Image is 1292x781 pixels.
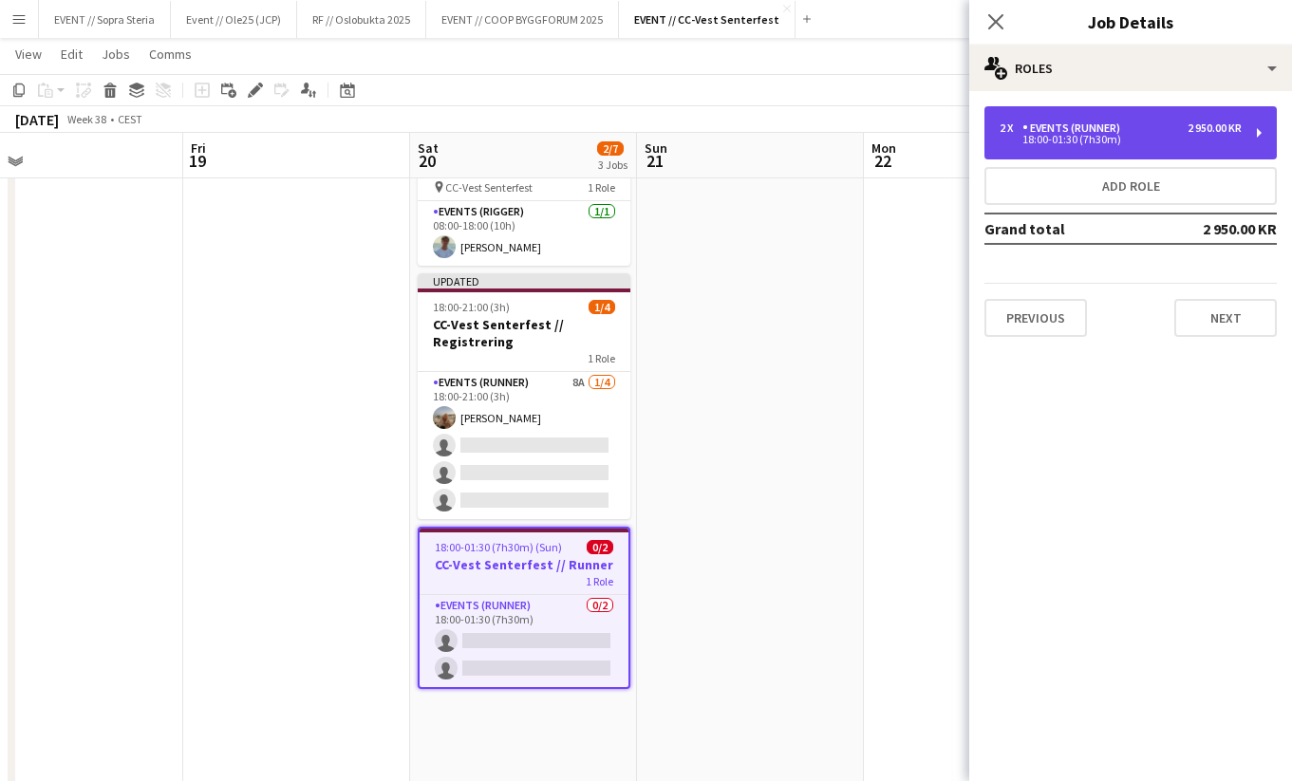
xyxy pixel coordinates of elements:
[426,1,619,38] button: EVENT // COOP BYGGFORUM 2025
[415,150,439,172] span: 20
[969,46,1292,91] div: Roles
[445,180,533,195] span: CC-Vest Senterfest
[871,139,896,157] span: Mon
[188,150,206,172] span: 19
[1000,135,1242,144] div: 18:00-01:30 (7h30m)
[1157,214,1277,244] td: 2 950.00 KR
[297,1,426,38] button: RF // Oslobukta 2025
[984,299,1087,337] button: Previous
[1188,121,1242,135] div: 2 950.00 KR
[191,139,206,157] span: Fri
[94,42,138,66] a: Jobs
[418,316,630,350] h3: CC-Vest Senterfest // Registrering
[589,300,615,314] span: 1/4
[420,556,628,573] h3: CC-Vest Senterfest // Runner
[1174,299,1277,337] button: Next
[984,214,1157,244] td: Grand total
[586,574,613,588] span: 1 Role
[642,150,667,172] span: 21
[171,1,297,38] button: Event // Ole25 (JCP)
[8,42,49,66] a: View
[969,9,1292,34] h3: Job Details
[39,1,171,38] button: EVENT // Sopra Steria
[53,42,90,66] a: Edit
[418,273,630,519] app-job-card: Updated18:00-21:00 (3h)1/4CC-Vest Senterfest // Registrering1 RoleEvents (Runner)8A1/418:00-21:00...
[435,540,562,554] span: 18:00-01:30 (7h30m) (Sun)
[588,351,615,365] span: 1 Role
[869,150,896,172] span: 22
[15,110,59,129] div: [DATE]
[149,46,192,63] span: Comms
[1022,121,1128,135] div: Events (Runner)
[588,180,615,195] span: 1 Role
[15,46,42,63] span: View
[63,112,110,126] span: Week 38
[418,102,630,266] app-job-card: Updated08:00-18:00 (10h)1/1EVENT // CC-Vest Senterfest // Opprigg CC-Vest Senterfest1 RoleEvents ...
[418,139,439,157] span: Sat
[141,42,199,66] a: Comms
[418,273,630,288] div: Updated
[645,139,667,157] span: Sun
[587,540,613,554] span: 0/2
[61,46,83,63] span: Edit
[433,300,510,314] span: 18:00-21:00 (3h)
[118,112,142,126] div: CEST
[1000,121,1022,135] div: 2 x
[597,141,624,156] span: 2/7
[418,372,630,519] app-card-role: Events (Runner)8A1/418:00-21:00 (3h)[PERSON_NAME]
[418,527,630,689] app-job-card: 18:00-01:30 (7h30m) (Sun)0/2CC-Vest Senterfest // Runner1 RoleEvents (Runner)0/218:00-01:30 (7h30m)
[598,158,627,172] div: 3 Jobs
[418,201,630,266] app-card-role: Events (Rigger)1/108:00-18:00 (10h)[PERSON_NAME]
[102,46,130,63] span: Jobs
[619,1,796,38] button: EVENT // CC-Vest Senterfest
[984,167,1277,205] button: Add role
[420,595,628,687] app-card-role: Events (Runner)0/218:00-01:30 (7h30m)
